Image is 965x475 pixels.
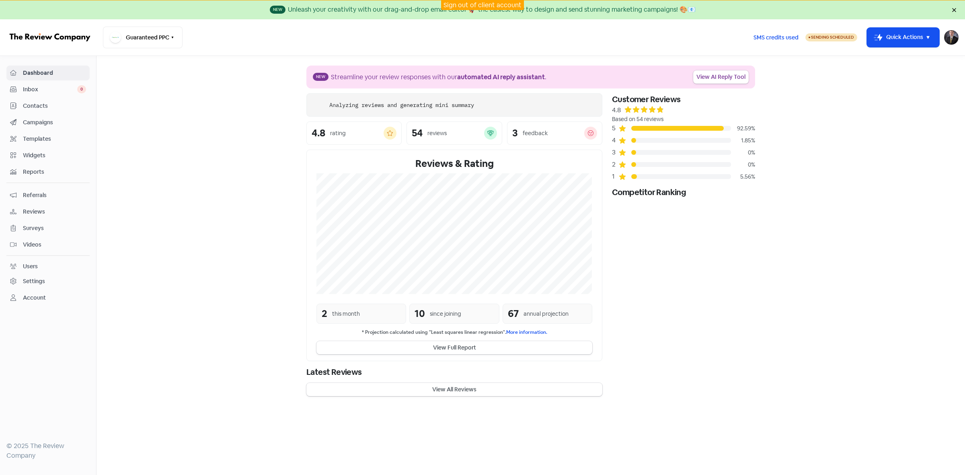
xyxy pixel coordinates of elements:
a: Inbox 0 [6,82,90,97]
div: © 2025 The Review Company [6,441,90,461]
div: Reviews & Rating [316,156,592,171]
a: 4.8rating [306,121,402,145]
div: Streamline your review responses with our . [331,72,546,82]
img: User [944,30,959,45]
a: Referrals [6,188,90,203]
a: Settings [6,274,90,289]
div: this month [332,310,360,318]
span: Campaigns [23,118,86,127]
div: reviews [427,129,447,138]
div: 0% [731,160,755,169]
a: Dashboard [6,66,90,80]
span: Reviews [23,208,86,216]
div: 0% [731,148,755,157]
b: automated AI reply assistant [457,73,545,81]
button: View Full Report [316,341,592,354]
div: 3 [612,148,618,157]
a: Account [6,290,90,305]
div: Based on 54 reviews [612,115,755,123]
div: 67 [508,306,519,321]
div: feedback [523,129,548,138]
a: Videos [6,237,90,252]
div: Account [23,294,46,302]
div: rating [330,129,346,138]
span: Reports [23,168,86,176]
div: 54 [412,128,423,138]
a: SMS credits used [747,33,805,41]
span: Dashboard [23,69,86,77]
button: Guaranteed PPC [103,27,183,48]
span: Templates [23,135,86,143]
div: 4.8 [312,128,325,138]
button: View All Reviews [306,383,602,396]
small: * Projection calculated using "Least squares linear regression". [316,329,592,336]
a: Contacts [6,99,90,113]
a: View AI Reply Tool [693,70,749,84]
span: Contacts [23,102,86,110]
span: 0 [77,85,86,93]
button: Quick Actions [867,28,939,47]
a: More information. [506,329,547,335]
div: 5 [612,123,618,133]
div: 10 [415,306,425,321]
a: Sign out of client account [443,1,522,9]
a: Campaigns [6,115,90,130]
div: 3 [512,128,518,138]
div: Settings [23,277,45,286]
div: Users [23,262,38,271]
a: Sending Scheduled [805,33,857,42]
div: Customer Reviews [612,93,755,105]
div: annual projection [524,310,569,318]
a: Widgets [6,148,90,163]
span: Referrals [23,191,86,199]
a: 54reviews [407,121,502,145]
span: SMS credits used [754,33,799,42]
span: Sending Scheduled [811,35,854,40]
div: Analyzing reviews and generating mini summary [329,101,474,109]
div: since joining [430,310,461,318]
span: Videos [23,241,86,249]
span: Surveys [23,224,86,232]
div: 4.8 [612,105,621,115]
a: Templates [6,132,90,146]
div: 1 [612,172,618,181]
div: 92.59% [731,124,755,133]
span: New [313,73,329,81]
span: Inbox [23,85,77,94]
div: Latest Reviews [306,366,602,378]
a: Reports [6,165,90,179]
div: Competitor Ranking [612,186,755,198]
a: 3feedback [507,121,602,145]
span: Widgets [23,151,86,160]
a: Users [6,259,90,274]
a: Reviews [6,204,90,219]
a: Surveys [6,221,90,236]
div: 1.85% [731,136,755,145]
div: 5.56% [731,173,755,181]
div: 2 [322,306,327,321]
div: 2 [612,160,618,169]
div: 4 [612,136,618,145]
